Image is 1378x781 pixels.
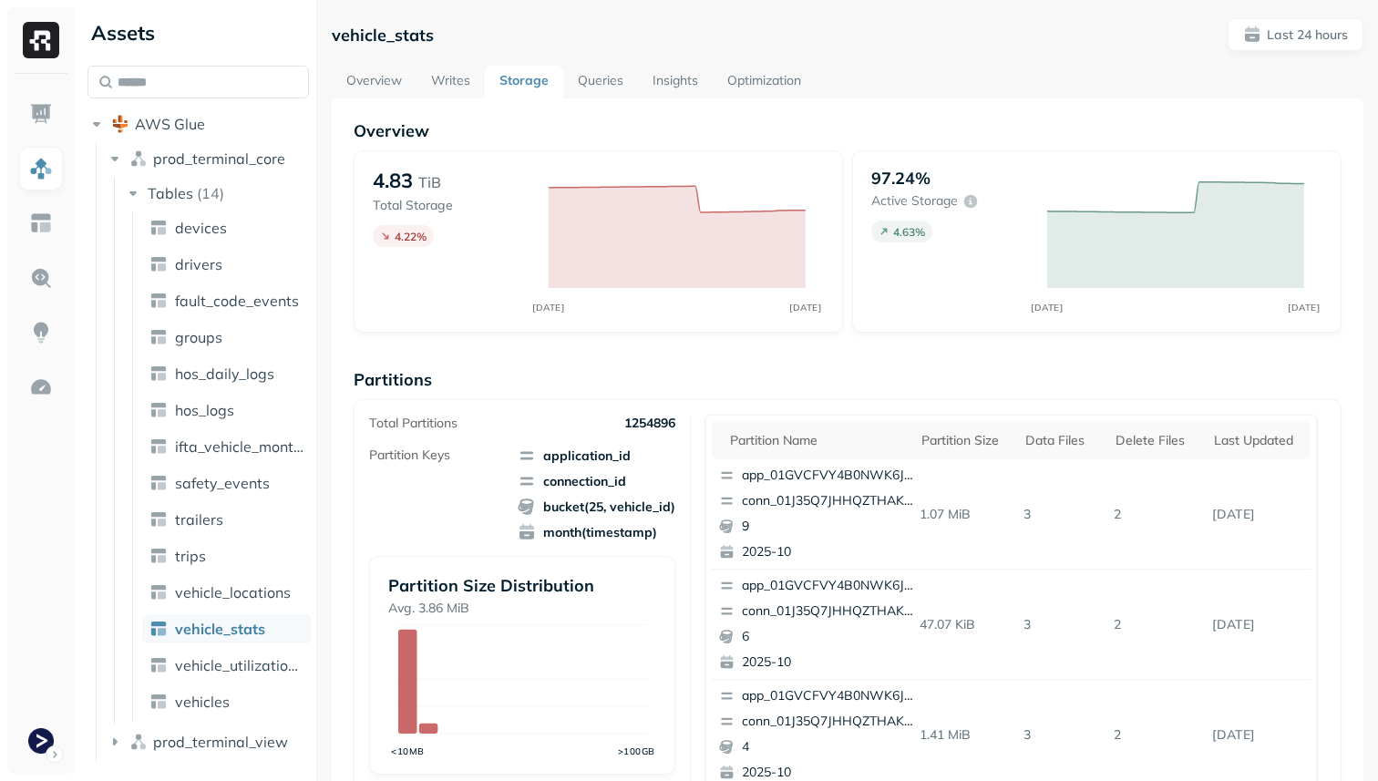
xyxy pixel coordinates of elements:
a: groups [142,323,312,352]
p: 1.41 MiB [912,719,1017,751]
p: Partition Keys [369,447,450,464]
div: Last updated [1214,432,1301,449]
p: 3 [1016,609,1106,641]
span: safety_events [175,474,270,492]
span: application_id [518,447,675,465]
a: hos_logs [142,396,312,425]
p: conn_01J35Q7JHHQZTHAKRE6VGJHT8M [742,602,919,621]
span: AWS Glue [135,115,205,133]
button: Last 24 hours [1228,18,1363,51]
p: 3 [1016,719,1106,751]
div: Partition name [730,432,903,449]
span: ifta_vehicle_months [175,437,304,456]
span: devices [175,219,227,237]
img: namespace [129,733,148,751]
img: table [149,474,168,492]
img: table [149,328,168,346]
div: Data Files [1025,432,1097,449]
img: Insights [29,321,53,344]
p: Overview [354,120,1342,141]
a: trailers [142,505,312,534]
span: vehicles [175,693,230,711]
img: table [149,219,168,237]
img: Asset Explorer [29,211,53,235]
img: table [149,547,168,565]
p: conn_01J35Q7JHHQZTHAKRE6VGJHT8M [742,713,919,731]
a: safety_events [142,468,312,498]
span: bucket(25, vehicle_id) [518,498,675,516]
tspan: >100GB [618,745,655,756]
img: namespace [129,149,148,168]
a: Overview [332,66,416,98]
a: Storage [485,66,563,98]
p: Avg. 3.86 MiB [388,600,656,617]
span: trips [175,547,206,565]
a: devices [142,213,312,242]
tspan: [DATE] [1289,302,1321,313]
p: Oct 6, 2025 [1205,609,1311,641]
img: table [149,620,168,638]
button: app_01GVCFVY4B0NWK6JYK87JP2WRPconn_01J35Q7JHHQZTHAKRE6VGJHT8M62025-10 [712,570,927,679]
span: prod_terminal_view [153,733,288,751]
p: Total Partitions [369,415,458,432]
p: ( 14 ) [197,184,224,202]
a: vehicles [142,687,312,716]
div: Partition size [921,432,1008,449]
p: 1.07 MiB [912,498,1017,530]
span: Tables [148,184,193,202]
img: Dashboard [29,102,53,126]
p: app_01GVCFVY4B0NWK6JYK87JP2WRP [742,577,919,595]
a: ifta_vehicle_months [142,432,312,461]
a: Queries [563,66,638,98]
p: app_01GVCFVY4B0NWK6JYK87JP2WRP [742,687,919,705]
p: Oct 6, 2025 [1205,719,1311,751]
button: app_01GVCFVY4B0NWK6JYK87JP2WRPconn_01J35Q7JHHQZTHAKRE6VGJHT8M92025-10 [712,459,927,569]
tspan: [DATE] [1032,302,1064,313]
span: prod_terminal_core [153,149,285,168]
p: 2 [1106,498,1205,530]
p: Last 24 hours [1267,26,1348,44]
p: 47.07 KiB [912,609,1017,641]
a: vehicle_stats [142,614,312,643]
img: Ryft [23,22,59,58]
a: vehicle_locations [142,578,312,607]
p: Partitions [354,369,1342,390]
p: 6 [742,628,919,646]
p: TiB [418,171,441,193]
button: Tables(14) [124,179,311,208]
div: Assets [87,18,309,47]
img: table [149,583,168,601]
a: vehicle_utilization_day [142,651,312,680]
a: drivers [142,250,312,279]
p: 2 [1106,719,1205,751]
img: Optimization [29,375,53,399]
tspan: <10MB [391,745,425,756]
p: Partition Size Distribution [388,575,656,596]
span: drivers [175,255,222,273]
p: 9 [742,518,919,536]
img: table [149,292,168,310]
p: Oct 6, 2025 [1205,498,1311,530]
img: Terminal [28,728,54,754]
img: table [149,656,168,674]
p: 2025-10 [742,653,919,672]
p: 4.63 % [893,225,925,239]
tspan: [DATE] [533,302,565,313]
p: vehicle_stats [332,25,434,46]
tspan: [DATE] [790,302,822,313]
img: table [149,437,168,456]
p: 4.22 % [395,230,427,243]
a: trips [142,541,312,570]
p: 3 [1016,498,1106,530]
img: table [149,365,168,383]
span: hos_daily_logs [175,365,274,383]
img: table [149,510,168,529]
span: groups [175,328,222,346]
p: 4.83 [373,168,413,193]
a: Insights [638,66,713,98]
a: fault_code_events [142,286,312,315]
a: hos_daily_logs [142,359,312,388]
p: 1254896 [624,415,675,432]
button: prod_terminal_core [106,144,310,173]
img: table [149,693,168,711]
